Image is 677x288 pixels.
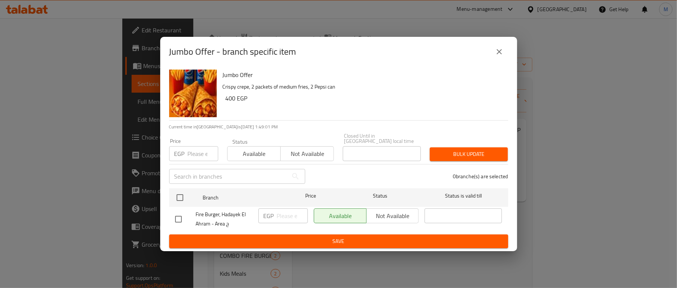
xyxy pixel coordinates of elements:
h2: Jumbo Offer - branch specific item [169,46,296,58]
img: Jumbo Offer [169,70,217,117]
span: Status [341,191,419,201]
span: Price [286,191,335,201]
p: 0 branche(s) are selected [453,173,508,180]
h6: Jumbo Offer [223,70,502,80]
button: close [490,43,508,61]
span: Branch [203,193,280,202]
button: Bulk update [430,147,508,161]
p: EGP [264,211,274,220]
button: Save [169,234,508,248]
p: EGP [174,149,185,158]
span: Status is valid till [425,191,502,201]
span: Available [230,148,278,159]
input: Please enter price [188,146,218,161]
span: Save [175,237,502,246]
input: Search in branches [169,169,288,184]
button: Not available [280,146,334,161]
button: Available [227,146,281,161]
span: Not available [284,148,331,159]
p: Current time in [GEOGRAPHIC_DATA] is [DATE] 1:49:01 PM [169,124,508,130]
p: Crispy crepe, 2 packets of medium fries, 2 Pepsi can [223,82,502,92]
span: Bulk update [436,150,502,159]
span: Fire Burger, Hadayek El Ahram - Area ح [196,210,252,228]
input: Please enter price [277,208,308,223]
h6: 400 EGP [226,93,502,103]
